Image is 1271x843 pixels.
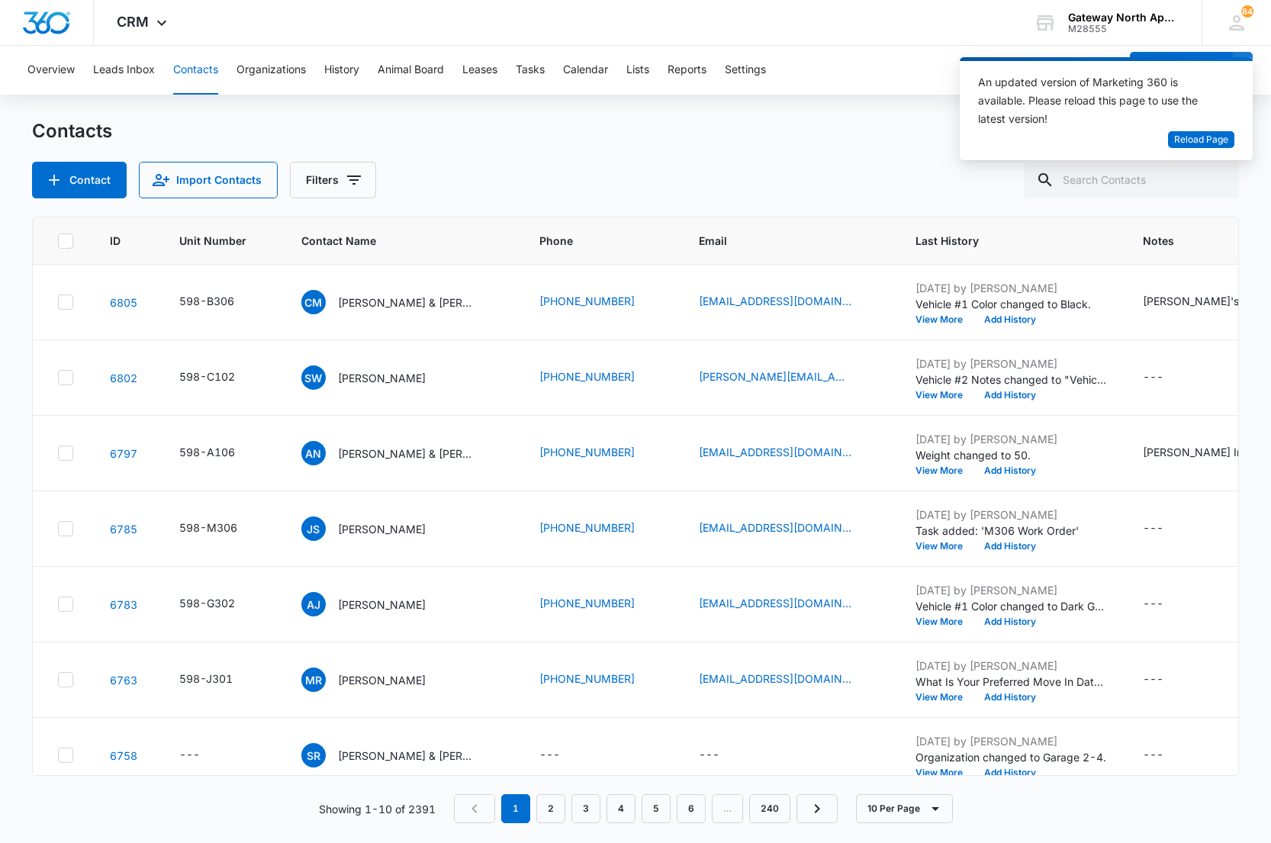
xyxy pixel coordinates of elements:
span: AN [301,441,326,465]
span: 84 [1241,5,1253,18]
div: Unit Number - - Select to Edit Field [179,746,227,764]
a: Page 4 [607,794,635,823]
div: Contact Name - Amanda Jones - Select to Edit Field [301,592,453,616]
button: Organizations [237,46,306,95]
p: Task added: 'M306 Work Order' [915,523,1106,539]
div: Phone - 7207080895 - Select to Edit Field [539,293,662,311]
div: Email - megannradford57@gmail.com - Select to Edit Field [699,671,879,689]
div: account name [1068,11,1179,24]
span: Reload Page [1174,133,1228,147]
button: History [324,46,359,95]
div: Unit Number - 598-M306 - Select to Edit Field [179,520,265,538]
button: Contacts [173,46,218,95]
div: Notes - - Select to Edit Field [1143,746,1191,764]
p: [DATE] by [PERSON_NAME] [915,658,1106,674]
button: Animal Board [378,46,444,95]
a: [EMAIL_ADDRESS][DOMAIN_NAME] [699,520,851,536]
div: --- [1143,368,1163,387]
div: --- [179,746,200,764]
button: View More [915,315,973,324]
button: View More [915,391,973,400]
p: Showing 1-10 of 2391 [319,801,436,817]
div: Phone - 7203750419 - Select to Edit Field [539,671,662,689]
div: --- [1143,671,1163,689]
p: [PERSON_NAME] & [PERSON_NAME] J201 [338,748,475,764]
a: Next Page [796,794,838,823]
button: View More [915,542,973,551]
button: Tasks [516,46,545,95]
p: Weight changed to 50. [915,447,1106,463]
p: Organization changed to Garage 2-4. [915,749,1106,765]
a: [PHONE_NUMBER] [539,520,635,536]
button: Import Contacts [139,162,278,198]
div: 598-J301 [179,671,233,687]
span: ID [110,233,121,249]
input: Search Contacts [1024,162,1239,198]
p: [PERSON_NAME] [338,521,426,537]
p: [DATE] by [PERSON_NAME] [915,507,1106,523]
a: Page 2 [536,794,565,823]
a: [PERSON_NAME][EMAIL_ADDRESS][DOMAIN_NAME] [699,368,851,384]
a: Navigate to contact details page for Samantha Watkinson [110,372,137,384]
a: Page 5 [642,794,671,823]
p: [DATE] by [PERSON_NAME] [915,582,1106,598]
em: 1 [501,794,530,823]
p: [PERSON_NAME] & [PERSON_NAME] [338,294,475,310]
p: What Is Your Preferred Move In Date? changed to [DATE]. [915,674,1106,690]
div: account id [1068,24,1179,34]
button: Add History [973,391,1047,400]
div: Notes - - Select to Edit Field [1143,671,1191,689]
a: Page 240 [749,794,790,823]
button: 10 Per Page [856,794,953,823]
p: [DATE] by [PERSON_NAME] [915,733,1106,749]
div: Notes - - Select to Edit Field [1143,595,1191,613]
button: Add History [973,315,1047,324]
a: [PHONE_NUMBER] [539,595,635,611]
div: Email - sam.watkinson303@gmail.com - Select to Edit Field [699,368,879,387]
p: Vehicle #2 Notes changed to "Vehicle #3 Subaru Outback Red " [915,372,1106,388]
a: Page 6 [677,794,706,823]
span: Email [699,233,857,249]
p: [DATE] by [PERSON_NAME] [915,280,1106,296]
div: Email - cwatki94@gmail.com - Select to Edit Field [699,293,879,311]
button: Calendar [563,46,608,95]
div: An updated version of Marketing 360 is available. Please reload this page to use the latest version! [978,73,1216,128]
button: Filters [290,162,376,198]
button: Add History [973,768,1047,777]
span: MR [301,668,326,692]
div: Email - jermaineshields87@gmail.com - Select to Edit Field [699,520,879,538]
button: View More [915,466,973,475]
button: Add Contact [32,162,127,198]
a: [PHONE_NUMBER] [539,444,635,460]
div: Contact Name - Aliyah Nguyen & Jacob Enriquez - Select to Edit Field [301,441,503,465]
div: Phone - 7192312374 - Select to Edit Field [539,520,662,538]
div: Notes - - Select to Edit Field [1143,368,1191,387]
div: Email - avnguyen1804@gmail.com - Select to Edit Field [699,444,879,462]
button: Add History [973,693,1047,702]
p: [PERSON_NAME] & [PERSON_NAME] [338,446,475,462]
button: Reports [668,46,706,95]
a: Navigate to contact details page for Jermaine Shields [110,523,137,536]
span: CRM [117,14,149,30]
div: 598-B306 [179,293,234,309]
span: Phone [539,233,640,249]
h1: Contacts [32,120,112,143]
button: Overview [27,46,75,95]
span: JS [301,516,326,541]
p: Vehicle #1 Color changed to Black. [915,296,1106,312]
p: [DATE] by [PERSON_NAME] [915,356,1106,372]
div: 598-A106 [179,444,235,460]
div: Contact Name - Megan Radford - Select to Edit Field [301,668,453,692]
a: Navigate to contact details page for Stefan Rutkowski & Cheryl Bennett J201 [110,749,137,762]
span: SW [301,365,326,390]
div: Contact Name - Jermaine Shields - Select to Edit Field [301,516,453,541]
nav: Pagination [454,794,838,823]
div: --- [1143,746,1163,764]
div: --- [1143,595,1163,613]
button: View More [915,617,973,626]
a: [PHONE_NUMBER] [539,671,635,687]
span: SR [301,743,326,767]
a: [EMAIL_ADDRESS][DOMAIN_NAME] [699,671,851,687]
div: Unit Number - 598-B306 - Select to Edit Field [179,293,262,311]
button: View More [915,768,973,777]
